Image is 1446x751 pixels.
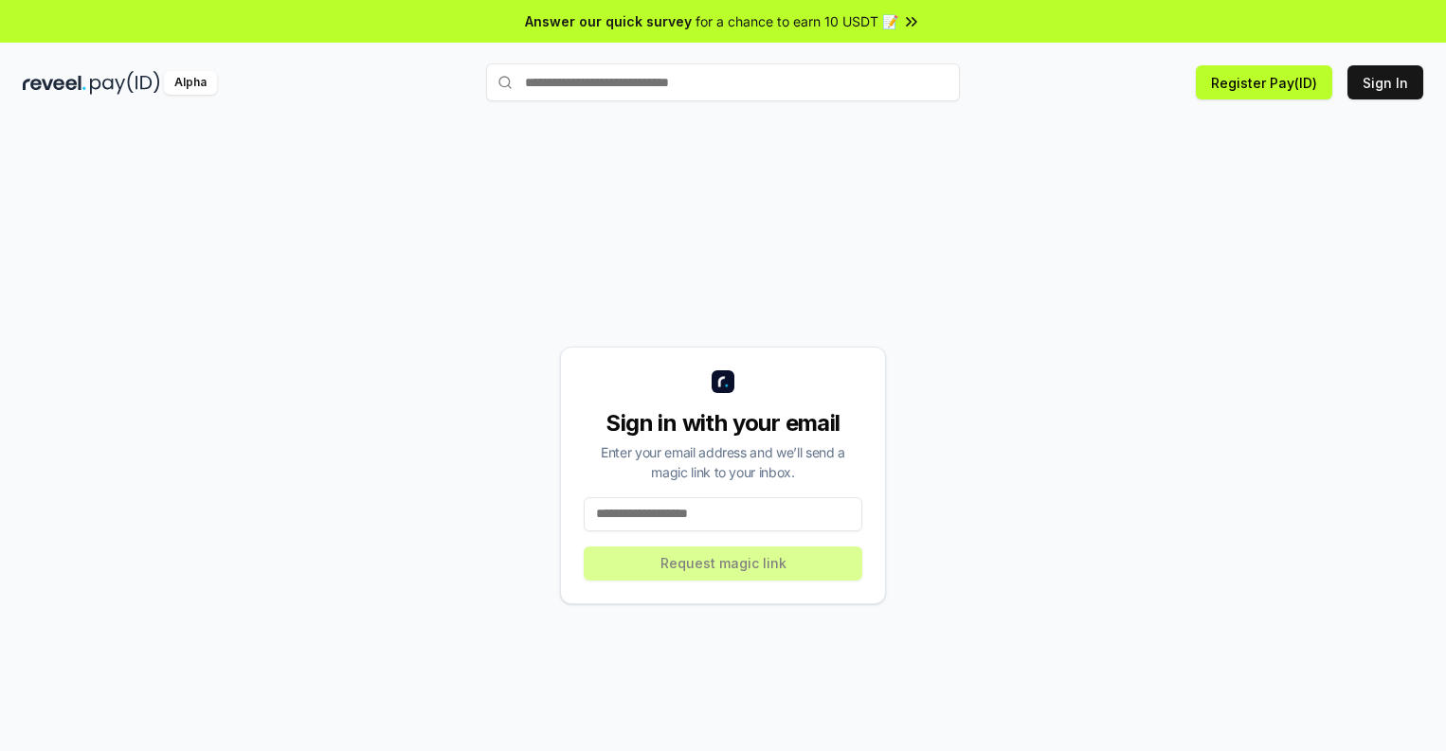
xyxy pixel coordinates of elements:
div: Alpha [164,71,217,95]
img: pay_id [90,71,160,95]
div: Sign in with your email [584,408,862,438]
span: for a chance to earn 10 USDT 📝 [696,11,898,31]
img: reveel_dark [23,71,86,95]
button: Register Pay(ID) [1196,65,1332,99]
span: Answer our quick survey [525,11,692,31]
img: logo_small [712,370,734,393]
div: Enter your email address and we’ll send a magic link to your inbox. [584,442,862,482]
button: Sign In [1347,65,1423,99]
